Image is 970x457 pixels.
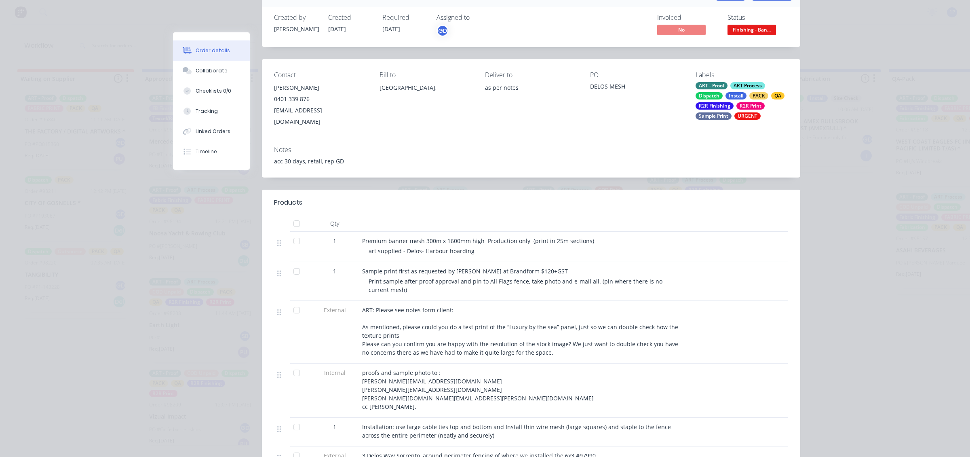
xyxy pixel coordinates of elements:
[196,87,231,95] div: Checklists 0/0
[380,71,472,79] div: Bill to
[274,14,318,21] div: Created by
[328,25,346,33] span: [DATE]
[173,81,250,101] button: Checklists 0/0
[382,14,427,21] div: Required
[328,14,373,21] div: Created
[730,82,765,89] div: ART Process
[725,92,746,99] div: Install
[274,25,318,33] div: [PERSON_NAME]
[274,93,367,105] div: 0401 339 876
[696,71,788,79] div: Labels
[173,40,250,61] button: Order details
[274,71,367,79] div: Contact
[274,146,788,154] div: Notes
[196,128,230,135] div: Linked Orders
[734,112,761,120] div: URGENT
[314,368,356,377] span: Internal
[274,82,367,93] div: [PERSON_NAME]
[436,25,449,37] button: GD
[196,67,228,74] div: Collaborate
[657,14,718,21] div: Invoiced
[274,157,788,165] div: acc 30 days, retail, rep GD
[736,102,765,110] div: R2R Print
[590,71,683,79] div: PO
[362,423,673,439] span: Installation: use large cable ties top and bottom and Install thin wire mesh (large squares) and ...
[310,216,359,232] div: Qty
[369,247,474,255] span: art supplied - Delos- Harbour hoarding
[333,423,336,431] span: 1
[369,277,664,294] span: Print sample after proof approval and pin to All Flags fence, take photo and e-mail all. (pin whe...
[696,112,732,120] div: Sample Print
[727,14,788,21] div: Status
[362,306,680,356] span: ART: Please see notes form client: As mentioned, please could you do a test print of the “Luxury ...
[380,82,472,93] div: [GEOGRAPHIC_DATA],
[485,71,578,79] div: Deliver to
[436,14,517,21] div: Assigned to
[333,237,336,245] span: 1
[173,61,250,81] button: Collaborate
[196,148,217,155] div: Timeline
[590,82,683,93] div: DELOS MESH
[196,47,230,54] div: Order details
[727,25,776,37] button: Finishing - Ban...
[333,267,336,275] span: 1
[380,82,472,108] div: [GEOGRAPHIC_DATA],
[173,121,250,142] button: Linked Orders
[362,369,594,410] span: proofs and sample photo to : [PERSON_NAME][EMAIL_ADDRESS][DOMAIN_NAME] [PERSON_NAME][EMAIL_ADDRES...
[274,105,367,127] div: [EMAIL_ADDRESS][DOMAIN_NAME]
[274,198,302,207] div: Products
[362,237,594,245] span: Premium banner mesh 300m x 1600mm high Production only (print in 25m sections)
[274,82,367,127] div: [PERSON_NAME]0401 339 876[EMAIL_ADDRESS][DOMAIN_NAME]
[485,82,578,108] div: as per notes
[657,25,706,35] span: No
[696,102,734,110] div: R2R Finishing
[382,25,400,33] span: [DATE]
[771,92,784,99] div: QA
[696,82,727,89] div: ART - Proof
[173,101,250,121] button: Tracking
[196,108,218,115] div: Tracking
[314,306,356,314] span: External
[727,25,776,35] span: Finishing - Ban...
[173,142,250,162] button: Timeline
[696,92,723,99] div: Dispatch
[749,92,768,99] div: PACK
[485,82,578,93] div: as per notes
[362,267,568,275] span: Sample print first as requested by [PERSON_NAME] at Brandform $120+GST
